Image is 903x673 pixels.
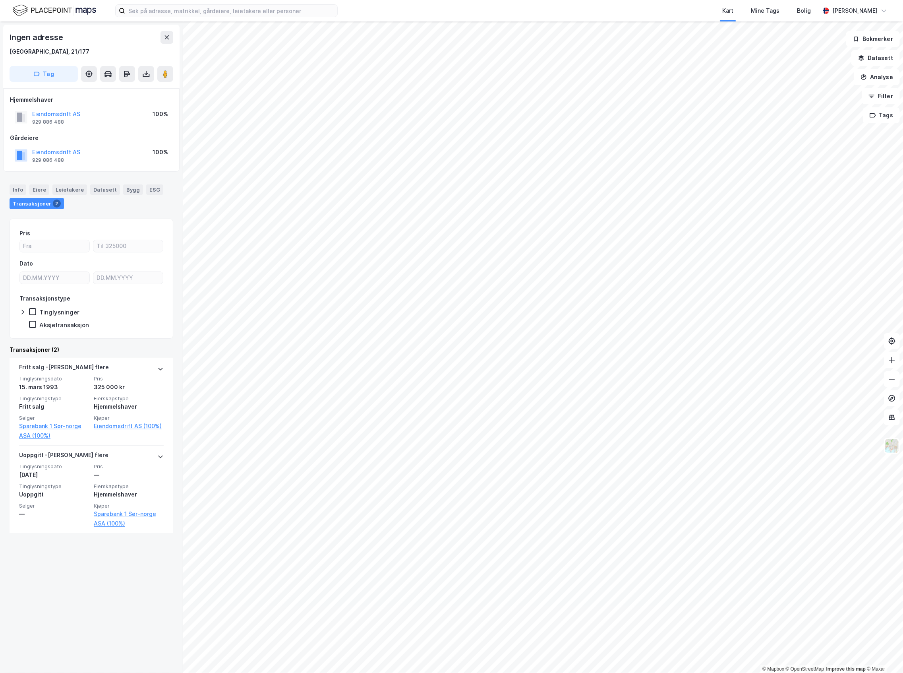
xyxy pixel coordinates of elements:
button: Analyse [854,69,900,85]
div: Dato [19,259,33,268]
div: [PERSON_NAME] [832,6,878,16]
div: 929 886 488 [32,157,64,163]
div: [GEOGRAPHIC_DATA], 21/177 [10,47,89,56]
div: Eiere [29,184,49,195]
button: Datasett [851,50,900,66]
div: Ingen adresse [10,31,64,44]
span: Tinglysningsdato [19,375,89,382]
button: Bokmerker [846,31,900,47]
button: Tag [10,66,78,82]
a: OpenStreetMap [786,666,824,672]
a: Improve this map [826,666,866,672]
a: Sparebank 1 Sør-norge ASA (100%) [19,421,89,440]
span: Eierskapstype [94,483,164,490]
div: Kontrollprogram for chat [863,635,903,673]
span: Kjøper [94,415,164,421]
div: Aksjetransaksjon [39,321,89,329]
div: Hjemmelshaver [10,95,173,105]
div: Mine Tags [751,6,779,16]
a: Eiendomsdrift AS (100%) [94,421,164,431]
div: Info [10,184,26,195]
div: Transaksjoner [10,198,64,209]
div: 15. mars 1993 [19,382,89,392]
span: Eierskapstype [94,395,164,402]
input: DD.MM.YYYY [93,272,163,284]
div: Datasett [90,184,120,195]
div: Bolig [797,6,811,16]
div: 325 000 kr [94,382,164,392]
div: Leietakere [52,184,87,195]
input: Til 325000 [93,240,163,252]
a: Mapbox [762,666,784,672]
div: 929 886 488 [32,119,64,125]
div: Uoppgitt - [PERSON_NAME] flere [19,450,108,463]
span: Kjøper [94,502,164,509]
div: Bygg [123,184,143,195]
span: Selger [19,415,89,421]
div: 2 [53,200,61,208]
div: — [19,509,89,519]
div: Tinglysninger [39,308,79,316]
div: 100% [153,147,168,157]
img: logo.f888ab2527a4732fd821a326f86c7f29.svg [13,4,96,17]
span: Tinglysningsdato [19,463,89,470]
div: Transaksjonstype [19,294,70,303]
div: ESG [146,184,163,195]
button: Filter [862,88,900,104]
div: Pris [19,229,30,238]
div: Hjemmelshaver [94,490,164,499]
button: Tags [863,107,900,123]
div: 100% [153,109,168,119]
span: Selger [19,502,89,509]
div: Fritt salg - [PERSON_NAME] flere [19,363,109,375]
span: Pris [94,375,164,382]
a: Sparebank 1 Sør-norge ASA (100%) [94,509,164,528]
iframe: Chat Widget [863,635,903,673]
input: Søk på adresse, matrikkel, gårdeiere, leietakere eller personer [125,5,337,17]
img: Z [884,438,899,454]
div: Uoppgitt [19,490,89,499]
div: Hjemmelshaver [94,402,164,411]
span: Tinglysningstype [19,483,89,490]
input: DD.MM.YYYY [20,272,89,284]
input: Fra [20,240,89,252]
div: Kart [722,6,733,16]
span: Tinglysningstype [19,395,89,402]
div: Transaksjoner (2) [10,345,173,355]
div: Gårdeiere [10,133,173,143]
span: Pris [94,463,164,470]
div: — [94,470,164,480]
div: [DATE] [19,470,89,480]
div: Fritt salg [19,402,89,411]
